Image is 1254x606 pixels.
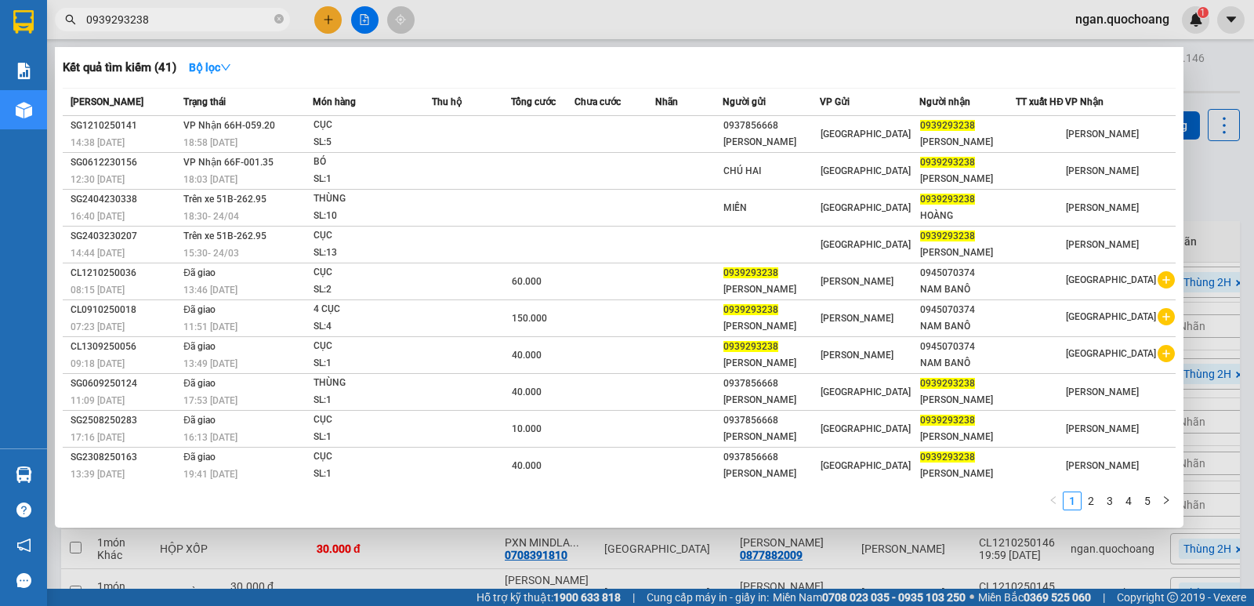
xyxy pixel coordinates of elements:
[183,304,216,315] span: Đã giao
[1066,129,1139,140] span: [PERSON_NAME]
[723,163,818,180] div: CHÚ HAI
[313,392,431,409] div: SL: 1
[512,460,542,471] span: 40.000
[920,281,1015,298] div: NAM BANÔ
[313,171,431,188] div: SL: 1
[920,194,975,205] span: 0939293238
[220,62,231,73] span: down
[920,208,1015,224] div: HOÀNG
[920,245,1015,261] div: [PERSON_NAME]
[920,265,1015,281] div: 0945070374
[183,358,237,369] span: 13:49 [DATE]
[723,118,818,134] div: 0937856668
[1066,311,1156,322] span: [GEOGRAPHIC_DATA]
[919,96,970,107] span: Người nhận
[86,11,271,28] input: Tìm tên, số ĐT hoặc mã đơn
[1066,386,1139,397] span: [PERSON_NAME]
[1101,492,1118,510] a: 3
[71,265,179,281] div: CL1210250036
[71,339,179,355] div: CL1309250056
[16,538,31,553] span: notification
[512,276,542,287] span: 60.000
[920,134,1015,151] div: [PERSON_NAME]
[723,134,818,151] div: [PERSON_NAME]
[574,96,621,107] span: Chưa cước
[821,350,893,361] span: [PERSON_NAME]
[189,61,231,74] strong: Bộ lọc
[821,460,911,471] span: [GEOGRAPHIC_DATA]
[183,378,216,389] span: Đã giao
[1044,492,1063,510] button: left
[313,448,431,466] div: CỤC
[920,318,1015,335] div: NAM BANÔ
[920,339,1015,355] div: 0945070374
[512,350,542,361] span: 40.000
[820,96,850,107] span: VP Gửi
[821,165,911,176] span: [GEOGRAPHIC_DATA]
[65,14,76,25] span: search
[183,469,237,480] span: 19:41 [DATE]
[1066,423,1139,434] span: [PERSON_NAME]
[71,285,125,296] span: 08:15 [DATE]
[313,134,431,151] div: SL: 5
[313,318,431,336] div: SL: 4
[1066,274,1156,285] span: [GEOGRAPHIC_DATA]
[313,96,356,107] span: Món hàng
[274,14,284,24] span: close-circle
[920,171,1015,187] div: [PERSON_NAME]
[1066,239,1139,250] span: [PERSON_NAME]
[920,429,1015,445] div: [PERSON_NAME]
[313,117,431,134] div: CỤC
[71,412,179,429] div: SG2508250283
[1049,495,1058,505] span: left
[655,96,678,107] span: Nhãn
[1066,165,1139,176] span: [PERSON_NAME]
[920,452,975,463] span: 0939293238
[183,194,266,205] span: Trên xe 51B-262.95
[71,248,125,259] span: 14:44 [DATE]
[1120,492,1137,510] a: 4
[16,63,32,79] img: solution-icon
[920,157,975,168] span: 0939293238
[723,318,818,335] div: [PERSON_NAME]
[821,239,911,250] span: [GEOGRAPHIC_DATA]
[920,466,1015,482] div: [PERSON_NAME]
[313,191,431,208] div: THÙNG
[183,452,216,463] span: Đã giao
[313,355,431,372] div: SL: 1
[183,230,266,241] span: Trên xe 51B-262.95
[71,376,179,392] div: SG0609250124
[920,355,1015,372] div: NAM BANÔ
[1066,460,1139,471] span: [PERSON_NAME]
[71,211,125,222] span: 16:40 [DATE]
[183,211,239,222] span: 18:30 - 24/04
[821,423,911,434] span: [GEOGRAPHIC_DATA]
[920,120,975,131] span: 0939293238
[183,321,237,332] span: 11:51 [DATE]
[512,386,542,397] span: 40.000
[1158,271,1175,288] span: plus-circle
[723,429,818,445] div: [PERSON_NAME]
[821,313,893,324] span: [PERSON_NAME]
[183,415,216,426] span: Đã giao
[313,281,431,299] div: SL: 2
[313,412,431,429] div: CỤC
[71,191,179,208] div: SG2404230338
[16,573,31,588] span: message
[313,301,431,318] div: 4 CỤC
[920,378,975,389] span: 0939293238
[313,429,431,446] div: SL: 1
[1016,96,1064,107] span: TT xuất HĐ
[511,96,556,107] span: Tổng cước
[821,386,911,397] span: [GEOGRAPHIC_DATA]
[920,302,1015,318] div: 0945070374
[723,449,818,466] div: 0937856668
[920,415,975,426] span: 0939293238
[1065,96,1104,107] span: VP Nhận
[1082,492,1100,510] a: 2
[313,466,431,483] div: SL: 1
[71,154,179,171] div: SG0612230156
[16,102,32,118] img: warehouse-icon
[71,321,125,332] span: 07:23 [DATE]
[1119,492,1138,510] li: 4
